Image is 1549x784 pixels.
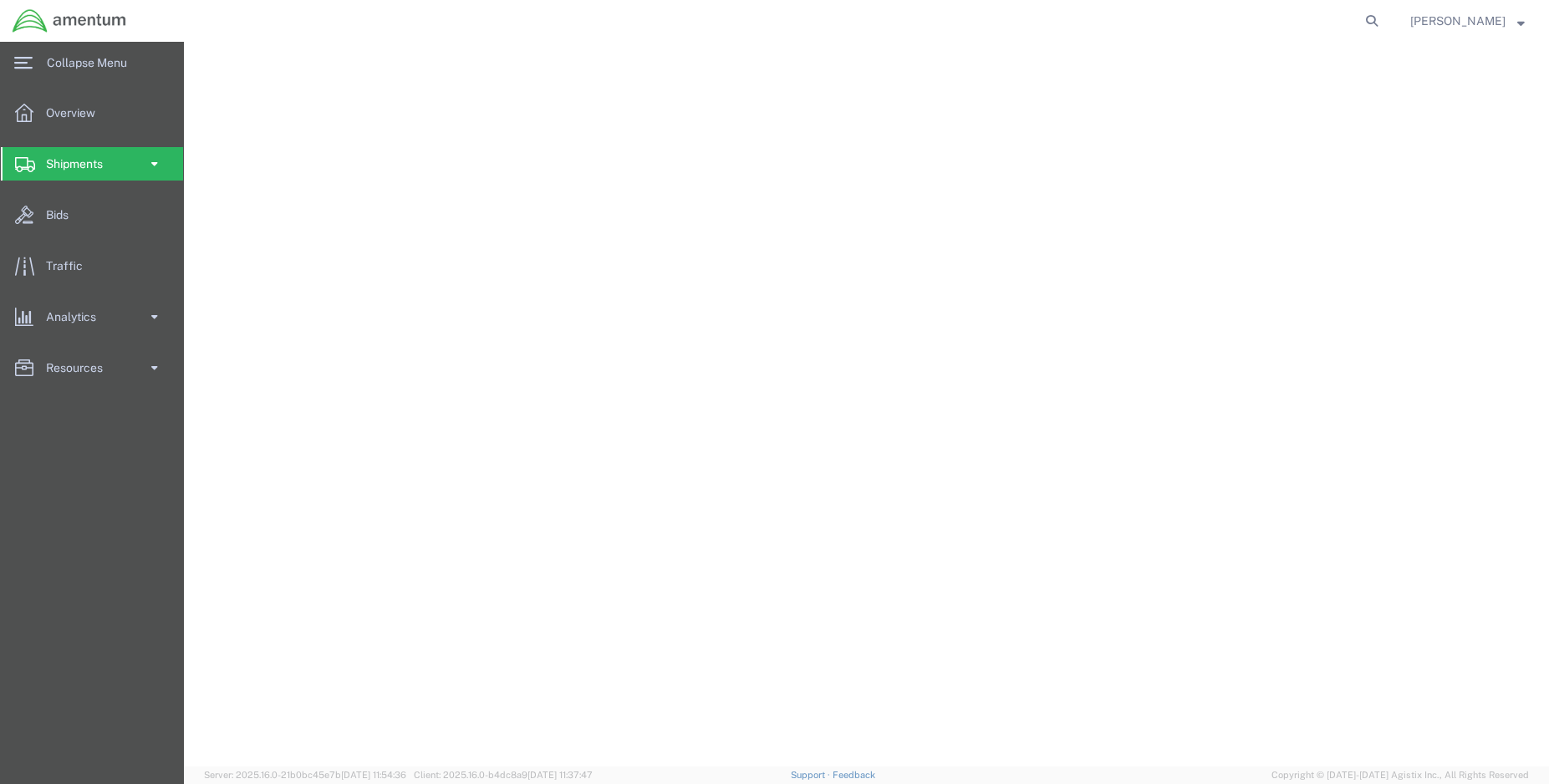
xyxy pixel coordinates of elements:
a: Traffic [1,249,183,283]
a: Resources [1,351,183,384]
span: Bids [46,198,80,232]
a: Shipments [1,147,183,181]
span: Traffic [46,249,94,283]
span: Server: 2025.16.0-21b0bc45e7b [204,770,406,780]
span: [DATE] 11:37:47 [527,770,593,780]
span: Brian Marquez [1410,12,1506,30]
iframe: FS Legacy Container [184,42,1549,766]
span: Shipments [46,147,115,181]
span: Overview [46,96,107,130]
img: logo [12,8,127,33]
a: Analytics [1,300,183,333]
span: Analytics [46,300,108,333]
span: Resources [46,351,115,384]
a: Feedback [833,770,875,780]
span: Client: 2025.16.0-b4dc8a9 [414,770,593,780]
span: [DATE] 11:54:36 [341,770,406,780]
a: Bids [1,198,183,232]
span: Copyright © [DATE]-[DATE] Agistix Inc., All Rights Reserved [1271,768,1529,782]
span: Collapse Menu [47,46,139,79]
a: Support [791,770,833,780]
button: [PERSON_NAME] [1409,11,1526,31]
a: Overview [1,96,183,130]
